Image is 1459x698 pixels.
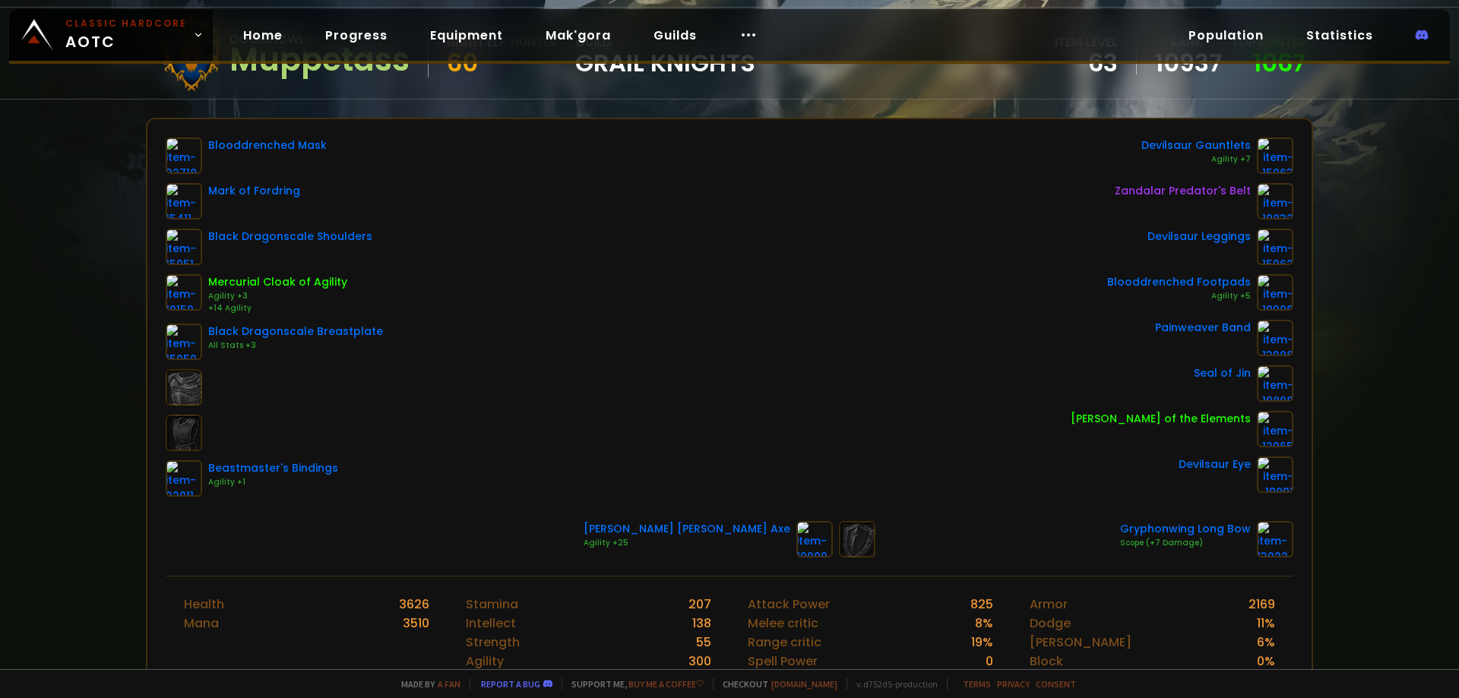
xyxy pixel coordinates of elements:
[1257,274,1293,311] img: item-19906
[963,678,991,690] a: Terms
[208,476,338,488] div: Agility +1
[166,460,202,497] img: item-22011
[1194,365,1251,381] div: Seal of Jin
[1294,20,1385,51] a: Statistics
[748,614,818,633] div: Melee critic
[1120,521,1251,537] div: Gryphonwing Long Bow
[986,652,993,671] div: 0
[796,521,833,557] img: item-19900
[166,274,202,311] img: item-10159
[748,595,830,614] div: Attack Power
[166,137,202,174] img: item-22718
[466,633,520,652] div: Strength
[1155,320,1251,336] div: Painweaver Band
[1030,595,1068,614] div: Armor
[771,678,837,690] a: [DOMAIN_NAME]
[399,595,429,614] div: 3626
[970,595,993,614] div: 825
[466,595,518,614] div: Stamina
[208,460,338,476] div: Beastmaster's Bindings
[748,652,818,671] div: Spell Power
[562,678,704,690] span: Support me,
[533,20,623,51] a: Mak'gora
[313,20,400,51] a: Progress
[847,678,938,690] span: v. d752d5 - production
[1257,229,1293,265] img: item-15062
[1120,537,1251,549] div: Scope (+7 Damage)
[166,229,202,265] img: item-15051
[1176,20,1276,51] a: Population
[184,614,219,633] div: Mana
[166,324,202,360] img: item-15050
[641,20,709,51] a: Guilds
[692,614,711,633] div: 138
[208,274,347,290] div: Mercurial Cloak of Agility
[748,633,821,652] div: Range critic
[688,595,711,614] div: 207
[229,49,410,71] div: Muppetass
[231,20,295,51] a: Home
[208,340,383,352] div: All Stats +3
[688,652,711,671] div: 300
[584,521,790,537] div: [PERSON_NAME] [PERSON_NAME] Axe
[1257,137,1293,174] img: item-15063
[1257,320,1293,356] img: item-13098
[208,183,300,199] div: Mark of Fordring
[184,595,224,614] div: Health
[1030,652,1063,671] div: Block
[975,614,993,633] div: 8 %
[1257,652,1275,671] div: 0 %
[1107,274,1251,290] div: Blooddrenched Footpads
[208,137,327,153] div: Blooddrenched Mask
[392,678,460,690] span: Made by
[1257,456,1293,493] img: item-19991
[1179,456,1251,472] div: Devilsaur Eye
[1257,183,1293,220] img: item-19832
[166,183,202,220] img: item-15411
[1155,52,1222,74] a: 10937
[971,633,993,652] div: 19 %
[1071,411,1251,427] div: [PERSON_NAME] of the Elements
[575,33,755,74] div: guild
[438,678,460,690] a: a fan
[208,229,372,245] div: Black Dragonscale Shoulders
[713,678,837,690] span: Checkout
[1030,614,1071,633] div: Dodge
[584,537,790,549] div: Agility +25
[65,17,187,30] small: Classic Hardcore
[1147,229,1251,245] div: Devilsaur Leggings
[466,652,504,671] div: Agility
[403,614,429,633] div: 3510
[1036,678,1076,690] a: Consent
[208,302,347,314] div: +14 Agility
[1257,521,1293,557] img: item-13022
[696,633,711,652] div: 55
[1141,137,1251,153] div: Devilsaur Gauntlets
[1107,290,1251,302] div: Agility +5
[628,678,704,690] a: Buy me a coffee
[65,17,187,53] span: AOTC
[481,678,540,690] a: Report a bug
[208,290,347,302] div: Agility +3
[1115,183,1251,199] div: Zandalar Predator's Belt
[208,324,383,340] div: Black Dragonscale Breastplate
[1257,411,1293,447] img: item-12065
[1257,614,1275,633] div: 11 %
[9,9,213,61] a: Classic HardcoreAOTC
[466,614,516,633] div: Intellect
[1030,633,1131,652] div: [PERSON_NAME]
[1249,595,1275,614] div: 2169
[1141,153,1251,166] div: Agility +7
[575,52,755,74] span: Grail Knights
[997,678,1030,690] a: Privacy
[1257,633,1275,652] div: 6 %
[418,20,515,51] a: Equipment
[1257,365,1293,402] img: item-19898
